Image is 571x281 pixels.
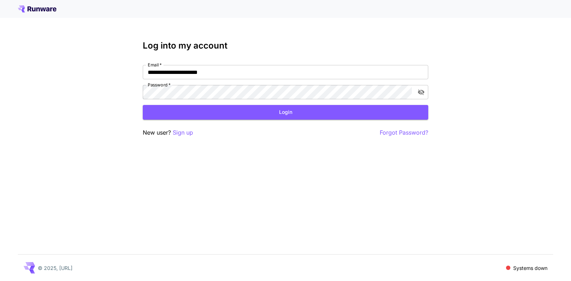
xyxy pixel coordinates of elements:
button: Forgot Password? [380,128,428,137]
button: Login [143,105,428,120]
p: © 2025, [URL] [38,264,72,272]
p: New user? [143,128,193,137]
button: toggle password visibility [415,86,428,99]
label: Email [148,62,162,68]
p: Systems down [513,264,547,272]
h3: Log into my account [143,41,428,51]
label: Password [148,82,171,88]
button: Sign up [173,128,193,137]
